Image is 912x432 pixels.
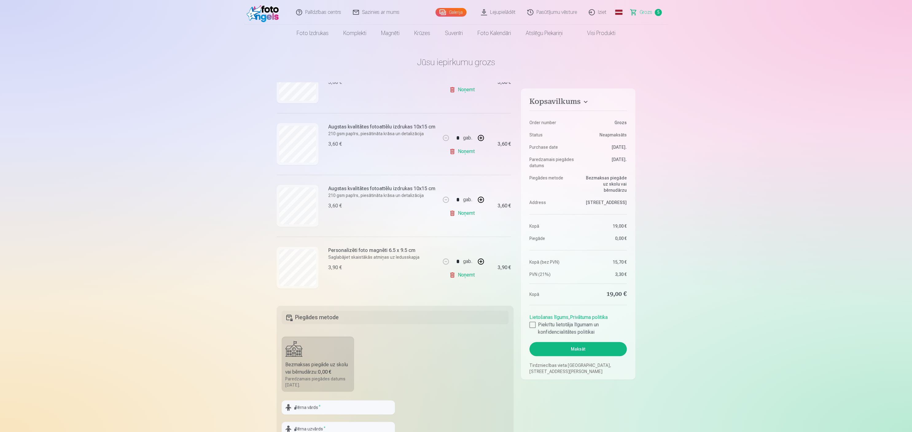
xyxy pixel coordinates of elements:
[529,223,575,229] dt: Kopā
[529,97,627,108] button: Kopsavilkums
[529,175,575,193] dt: Piegādes metode
[328,247,419,254] h6: Personalizēti foto magnēti 6.5 x 9.5 cm
[497,142,511,146] div: 3,60 €
[463,192,472,207] div: gab.
[449,207,477,219] a: Noņemt
[529,235,575,242] dt: Piegāde
[285,361,350,376] div: Bezmaksas piegāde uz skolu vai bērnudārzu :
[529,199,575,206] dt: Address
[328,254,419,260] p: Saglabājiet skaistākās atmiņas uz ledusskapja
[435,8,466,17] a: Galerija
[497,204,511,208] div: 3,60 €
[529,132,575,138] dt: Status
[449,145,477,158] a: Noņemt
[529,120,575,126] dt: Order number
[640,9,652,16] span: Grozs
[449,269,477,281] a: Noņemt
[328,202,342,210] div: 3,60 €
[374,25,407,42] a: Magnēti
[328,192,435,198] p: 210 gsm papīrs, piesātināta krāsa un detalizācija
[328,79,342,86] div: 3,60 €
[328,185,435,192] h6: Augstas kvalitātes fotoattēlu izdrukas 10x15 cm
[463,254,472,269] div: gab.
[570,314,608,320] a: Privātuma politika
[581,175,627,193] dd: Bezmaksas piegāde uz skolu vai bērnudārzu
[247,2,282,22] img: /fa1
[463,131,472,145] div: gab.
[529,144,575,150] dt: Purchase date
[438,25,470,42] a: Suvenīri
[407,25,438,42] a: Krūzes
[529,259,575,265] dt: Kopā (bez PVN)
[529,314,568,320] a: Lietošanas līgums
[328,140,342,148] div: 3,60 €
[289,25,336,42] a: Foto izdrukas
[529,362,627,375] p: Tirdzniecības vieta [GEOGRAPHIC_DATA], [STREET_ADDRESS][PERSON_NAME]
[581,144,627,150] dd: [DATE].
[529,271,575,277] dt: PVN (21%)
[497,266,511,269] div: 3,90 €
[570,25,623,42] a: Visi produkti
[581,156,627,169] dd: [DATE].
[328,123,435,131] h6: Augstas kvalitātes fotoattēlu izdrukas 10x15 cm
[581,199,627,206] dd: [STREET_ADDRESS]
[282,311,509,324] h5: Piegādes metode
[318,369,331,375] b: 0,00 €
[581,235,627,242] dd: 0,00 €
[518,25,570,42] a: Atslēgu piekariņi
[529,321,627,336] label: Piekrītu lietotāja līgumam un konfidencialitātes politikai
[497,81,511,84] div: 3,60 €
[529,311,627,336] div: ,
[655,9,662,16] span: 5
[581,259,627,265] dd: 15,70 €
[470,25,518,42] a: Foto kalendāri
[529,342,627,356] button: Maksāt
[285,376,350,388] div: Paredzamais piegādes datums [DATE].
[529,156,575,169] dt: Paredzamais piegādes datums
[581,223,627,229] dd: 19,00 €
[328,264,342,271] div: 3,90 €
[581,290,627,299] dd: 19,00 €
[529,290,575,299] dt: Kopā
[581,120,627,126] dd: Grozs
[581,271,627,277] dd: 3,30 €
[336,25,374,42] a: Komplekti
[449,84,477,96] a: Noņemt
[277,57,635,68] h1: Jūsu iepirkumu grozs
[328,131,435,137] p: 210 gsm papīrs, piesātināta krāsa un detalizācija
[599,132,627,138] span: Neapmaksāts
